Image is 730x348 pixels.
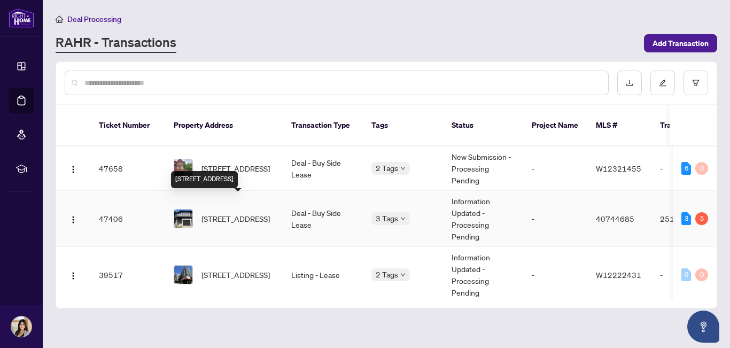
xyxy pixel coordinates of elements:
td: Deal - Buy Side Lease [283,191,363,247]
th: Property Address [165,105,283,146]
td: Information Updated - Processing Pending [443,191,523,247]
div: 0 [695,162,708,175]
span: 2 Tags [376,268,398,281]
td: New Submission - Processing Pending [443,146,523,191]
th: Ticket Number [90,105,165,146]
span: Deal Processing [67,14,121,24]
span: download [626,79,633,87]
span: down [400,166,406,171]
td: Information Updated - Processing Pending [443,247,523,303]
th: MLS # [587,105,651,146]
button: edit [650,71,675,95]
span: [STREET_ADDRESS] [201,163,270,174]
div: 0 [695,268,708,281]
td: Deal - Buy Side Lease [283,146,363,191]
span: [STREET_ADDRESS] [201,213,270,225]
td: 47658 [90,146,165,191]
span: W12222431 [596,270,641,280]
img: Logo [69,272,77,280]
th: Status [443,105,523,146]
img: thumbnail-img [174,159,192,177]
button: Logo [65,266,82,283]
button: download [617,71,642,95]
button: filter [684,71,708,95]
div: 5 [695,212,708,225]
td: 39517 [90,247,165,303]
td: 47406 [90,191,165,247]
img: Profile Icon [11,316,32,337]
div: 0 [681,268,691,281]
button: Logo [65,210,82,227]
img: thumbnail-img [174,266,192,284]
button: Add Transaction [644,34,717,52]
td: 2512419 [651,191,726,247]
th: Project Name [523,105,587,146]
img: Logo [69,215,77,224]
div: 6 [681,162,691,175]
td: - [651,247,726,303]
span: 2 Tags [376,162,398,174]
th: Trade Number [651,105,726,146]
span: [STREET_ADDRESS] [201,269,270,281]
span: down [400,216,406,221]
span: W12321455 [596,164,641,173]
th: Tags [363,105,443,146]
td: - [523,191,587,247]
a: RAHR - Transactions [56,34,176,53]
img: thumbnail-img [174,210,192,228]
span: home [56,16,63,23]
div: 3 [681,212,691,225]
span: 40744685 [596,214,634,223]
td: - [523,146,587,191]
img: Logo [69,165,77,174]
img: logo [9,8,34,28]
td: - [523,247,587,303]
div: [STREET_ADDRESS] [171,171,238,188]
span: filter [692,79,700,87]
th: Transaction Type [283,105,363,146]
span: Add Transaction [653,35,709,52]
span: down [400,272,406,277]
span: edit [659,79,666,87]
button: Open asap [687,311,719,343]
td: - [651,146,726,191]
button: Logo [65,160,82,177]
span: 3 Tags [376,212,398,225]
td: Listing - Lease [283,247,363,303]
